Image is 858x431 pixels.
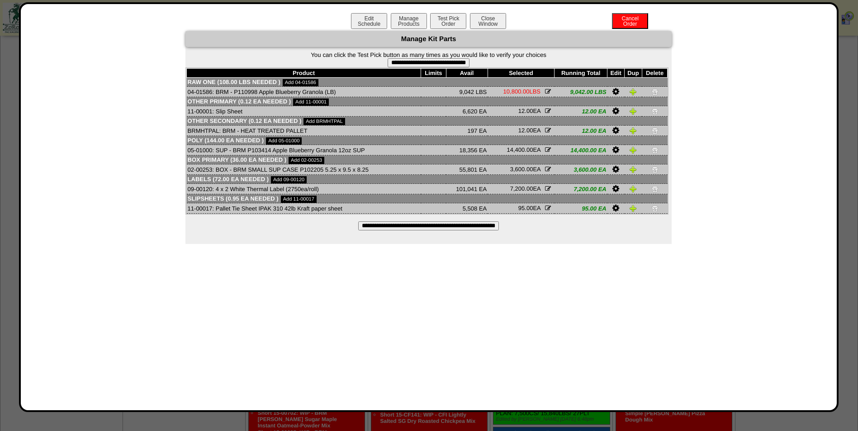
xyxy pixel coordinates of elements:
[266,137,302,145] a: Add 05-01000
[446,203,488,214] td: 5,508 EA
[507,146,540,153] span: EA
[555,106,607,117] td: 12.00 EA
[185,52,672,67] form: You can click the Test Pick button as many times as you would like to verify your choices
[518,127,533,134] span: 12.00
[187,126,421,136] td: BRMHTPAL: BRM - HEAT TREATED PALLET
[642,69,667,78] th: Delete
[469,20,507,27] a: CloseWindow
[518,108,533,114] span: 12.00
[518,205,533,211] span: 95.00
[187,203,421,214] td: 11-00017: Pallet Tie Sheet IPAK 310 42lb Kraft paper sheet
[651,88,659,95] img: Delete Item
[651,205,659,212] img: Delete Item
[421,69,446,78] th: Limits
[651,185,659,192] img: Delete Item
[187,136,668,145] td: Poly (144.00 EA needed )
[630,127,637,134] img: Duplicate Item
[518,127,540,134] span: EA
[283,79,318,86] a: Add 04-01586
[430,13,466,29] button: Test PickOrder
[503,88,530,95] span: 10,800.00
[289,157,324,164] a: Add 02-00253
[510,185,540,192] span: EA
[555,203,607,214] td: 95.00 EA
[630,88,637,95] img: Duplicate Item
[187,175,668,184] td: Labels (72.00 EA needed )
[446,126,488,136] td: 197 EA
[391,13,427,29] button: ManageProducts
[607,69,625,78] th: Edit
[651,166,659,173] img: Delete Item
[555,145,607,155] td: 14,400.00 EA
[555,126,607,136] td: 12.00 EA
[630,166,637,173] img: Duplicate Item
[651,108,659,115] img: Delete Item
[630,185,637,192] img: Duplicate Item
[612,13,648,29] button: CancelOrder
[510,166,540,173] span: EA
[446,164,488,175] td: 55,801 EA
[187,184,421,194] td: 09-00120: 4 x 2 White Thermal Label (2750ea/roll)
[187,106,421,117] td: 11-00001: Slip Sheet
[187,145,421,155] td: 05-01000: SUP - BRM P103414 Apple Blueberry Granola 12oz SUP
[187,78,668,87] td: Raw One (108.00 LBS needed )
[446,69,488,78] th: Avail
[185,31,672,47] div: Manage Kit Parts
[446,87,488,97] td: 9,042 LBS
[555,184,607,194] td: 7,200.00 EA
[271,176,307,183] a: Add 09-00120
[446,145,488,155] td: 18,356 EA
[187,117,668,126] td: Other Secondary (0.12 EA needed )
[187,155,668,164] td: Box Primary (36.00 EA needed )
[555,87,607,97] td: 9,042.00 LBS
[651,146,659,154] img: Delete Item
[555,164,607,175] td: 3,600.00 EA
[503,88,540,95] span: LBS
[555,69,607,78] th: Running Total
[518,205,540,211] span: EA
[281,196,317,203] a: Add 11-00017
[187,87,421,97] td: 04-01586: BRM - P110998 Apple Blueberry Granola (LB)
[187,164,421,175] td: 02-00253: BOX - BRM SMALL SUP CASE P102205 5.25 x 9.5 x 8.25
[187,69,421,78] th: Product
[446,184,488,194] td: 101,041 EA
[625,69,642,78] th: Dup
[510,166,533,173] span: 3,600.00
[293,98,329,106] a: Add 11-00001
[187,97,668,106] td: Other Primary (0.12 EA needed )
[518,108,540,114] span: EA
[470,13,506,29] button: CloseWindow
[303,118,345,125] a: Add BRMHTPAL
[187,194,668,203] td: Slipsheets (0.95 EA needed )
[510,185,533,192] span: 7,200.00
[630,146,637,154] img: Duplicate Item
[446,106,488,117] td: 6,620 EA
[507,146,533,153] span: 14,400.00
[630,108,637,115] img: Duplicate Item
[488,69,554,78] th: Selected
[630,205,637,212] img: Duplicate Item
[351,13,387,29] button: EditSchedule
[651,127,659,134] img: Delete Item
